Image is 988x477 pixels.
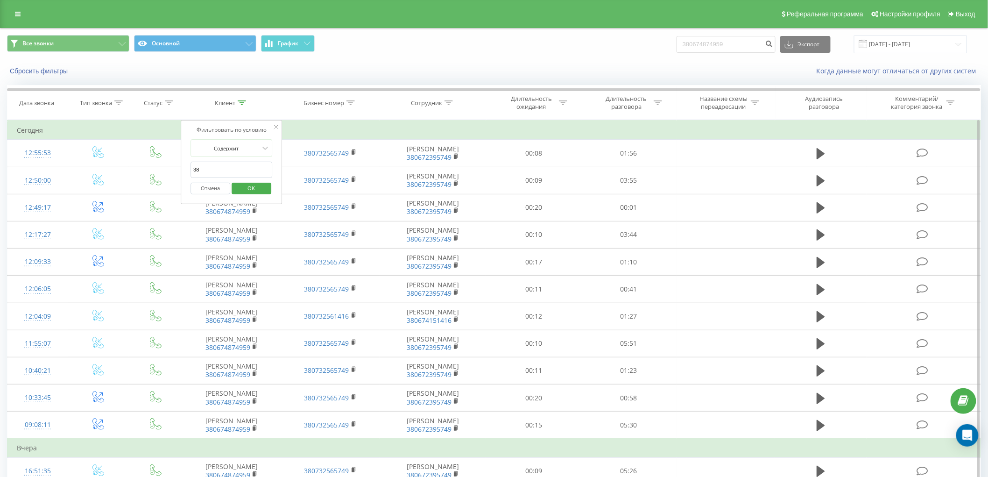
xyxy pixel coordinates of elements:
[380,412,486,439] td: [PERSON_NAME]
[581,276,677,303] td: 00:41
[191,183,230,194] button: Отмена
[304,366,349,375] a: 380732565749
[17,280,59,298] div: 12:06:05
[380,221,486,248] td: [PERSON_NAME]
[581,167,677,194] td: 03:55
[407,180,452,189] a: 380672395749
[304,149,349,157] a: 380732565749
[205,370,250,379] a: 380674874959
[380,140,486,167] td: [PERSON_NAME]
[486,140,581,167] td: 00:08
[956,10,975,18] span: Выход
[304,285,349,293] a: 380732565749
[182,303,281,330] td: [PERSON_NAME]
[278,40,299,47] span: График
[191,162,273,178] input: Введите значение
[238,181,264,195] span: OK
[486,303,581,330] td: 00:12
[304,176,349,185] a: 380732565749
[486,167,581,194] td: 00:09
[215,99,235,107] div: Клиент
[507,95,557,111] div: Длительность ожидания
[205,343,250,352] a: 380674874959
[232,183,271,194] button: OK
[205,289,250,298] a: 380674874959
[144,99,162,107] div: Статус
[880,10,940,18] span: Настройки профиля
[411,99,442,107] div: Сотрудник
[889,95,944,111] div: Комментарий/категория звонка
[205,262,250,271] a: 380674874959
[304,420,349,429] a: 380732565749
[380,167,486,194] td: [PERSON_NAME]
[304,257,349,266] a: 380732565749
[581,357,677,384] td: 01:23
[182,357,281,384] td: [PERSON_NAME]
[17,253,59,271] div: 12:09:33
[182,249,281,276] td: [PERSON_NAME]
[182,194,281,221] td: [PERSON_NAME]
[17,389,59,407] div: 10:33:45
[17,362,59,380] div: 10:40:21
[80,99,112,107] div: Тип звонка
[486,221,581,248] td: 00:10
[7,439,981,457] td: Вчера
[17,144,59,162] div: 12:55:53
[7,121,981,140] td: Сегодня
[380,384,486,412] td: [PERSON_NAME]
[486,194,581,221] td: 00:20
[17,416,59,434] div: 09:08:11
[407,343,452,352] a: 380672395749
[304,339,349,348] a: 380732565749
[407,153,452,162] a: 380672395749
[304,312,349,320] a: 380732561416
[601,95,651,111] div: Длительность разговора
[380,303,486,330] td: [PERSON_NAME]
[22,40,54,47] span: Все звонки
[304,466,349,475] a: 380732565749
[205,425,250,434] a: 380674874959
[380,330,486,357] td: [PERSON_NAME]
[407,235,452,243] a: 380672395749
[191,125,273,135] div: Фильтровать по условию
[182,276,281,303] td: [PERSON_NAME]
[205,398,250,406] a: 380674874959
[407,398,452,406] a: 380672395749
[486,412,581,439] td: 00:15
[205,207,250,216] a: 380674874959
[205,316,250,325] a: 380674874959
[182,221,281,248] td: [PERSON_NAME]
[261,35,315,52] button: График
[486,249,581,276] td: 00:17
[956,424,979,447] div: Open Intercom Messenger
[304,230,349,239] a: 380732565749
[677,36,776,53] input: Поиск по номеру
[304,203,349,212] a: 380732565749
[581,221,677,248] td: 03:44
[303,99,344,107] div: Бизнес номер
[817,66,981,75] a: Когда данные могут отличаться от других систем
[134,35,256,52] button: Основной
[17,226,59,244] div: 12:17:27
[17,199,59,217] div: 12:49:17
[17,171,59,190] div: 12:50:00
[581,330,677,357] td: 05:51
[182,330,281,357] td: [PERSON_NAME]
[380,194,486,221] td: [PERSON_NAME]
[182,412,281,439] td: [PERSON_NAME]
[380,249,486,276] td: [PERSON_NAME]
[486,384,581,412] td: 00:20
[407,425,452,434] a: 380672395749
[380,357,486,384] td: [PERSON_NAME]
[407,316,452,325] a: 380674151416
[7,67,72,75] button: Сбросить фильтры
[787,10,863,18] span: Реферальная программа
[581,384,677,412] td: 00:58
[407,207,452,216] a: 380672395749
[486,357,581,384] td: 00:11
[7,35,129,52] button: Все звонки
[407,370,452,379] a: 380672395749
[581,194,677,221] td: 00:01
[780,36,831,53] button: Экспорт
[581,303,677,330] td: 01:27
